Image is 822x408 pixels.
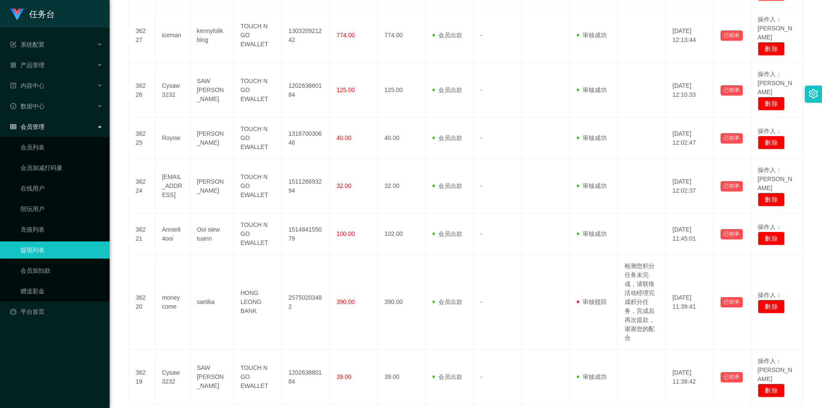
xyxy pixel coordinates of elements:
[129,350,155,405] td: 36219
[234,63,282,118] td: TOUCH N GO EWALLET
[432,134,462,141] span: 会员出款
[758,300,785,313] button: 删 除
[10,62,16,68] i: 图标: appstore-o
[282,118,330,159] td: 131870030646
[21,262,103,279] a: 会员加扣款
[10,62,45,68] span: 产品管理
[21,200,103,217] a: 陪玩用户
[190,159,234,214] td: [PERSON_NAME]
[282,8,330,63] td: 130320921242
[577,182,607,189] span: 审核成功
[234,214,282,255] td: TOUCH N GO EWALLET
[758,357,792,382] span: 操作人：[PERSON_NAME]
[721,297,743,307] button: 已锁单
[432,182,462,189] span: 会员出款
[618,255,666,350] td: 检测您积分任务未完成，请联络活动经理完成积分任务，完成后再次提款，谢谢您的配合
[29,0,55,28] h1: 任务台
[666,118,714,159] td: [DATE] 12:02:47
[666,63,714,118] td: [DATE] 12:10:33
[10,10,55,17] a: 任务台
[480,134,482,141] span: -
[378,350,426,405] td: 39.00
[758,292,782,298] span: 操作人：
[234,159,282,214] td: TOUCH N GO EWALLET
[758,167,792,191] span: 操作人：[PERSON_NAME]
[480,373,482,380] span: -
[10,82,45,89] span: 内容中心
[577,230,607,237] span: 审核成功
[480,86,482,93] span: -
[337,182,351,189] span: 32.00
[758,42,785,56] button: 删 除
[282,159,330,214] td: 151126693294
[155,350,190,405] td: Cysaw3232
[10,303,103,320] a: 图标: dashboard平台首页
[21,139,103,156] a: 会员列表
[721,133,743,143] button: 已锁单
[432,230,462,237] span: 会员出款
[21,159,103,176] a: 会员加减打码量
[282,255,330,350] td: 25750203482
[155,118,190,159] td: Royow
[378,255,426,350] td: 390.00
[10,9,24,21] img: logo.9652507e.png
[21,283,103,300] a: 赠送彩金
[234,350,282,405] td: TOUCH N GO EWALLET
[155,255,190,350] td: money come
[10,124,16,130] i: 图标: table
[758,16,792,41] span: 操作人：[PERSON_NAME]
[577,373,607,380] span: 审核成功
[10,41,45,48] span: 系统配置
[432,298,462,305] span: 会员出款
[666,8,714,63] td: [DATE] 12:13:44
[282,214,330,255] td: 151484155079
[155,159,190,214] td: [EMAIL_ADDRESS]
[378,214,426,255] td: 102.00
[190,350,234,405] td: SAW [PERSON_NAME]
[480,182,482,189] span: -
[758,71,792,95] span: 操作人：[PERSON_NAME]
[666,159,714,214] td: [DATE] 12:02:37
[155,8,190,63] td: iceman
[234,8,282,63] td: TOUCH N GO EWALLET
[21,221,103,238] a: 充值列表
[155,214,190,255] td: Annie84ooi
[129,118,155,159] td: 36225
[190,118,234,159] td: [PERSON_NAME]
[190,214,234,255] td: Ooi siew tuann
[378,8,426,63] td: 774.00
[809,89,818,98] i: 图标: setting
[10,83,16,89] i: 图标: profile
[21,241,103,259] a: 提现列表
[480,230,482,237] span: -
[129,8,155,63] td: 36227
[10,103,16,109] i: 图标: check-circle-o
[234,118,282,159] td: TOUCH N GO EWALLET
[758,223,782,230] span: 操作人：
[758,128,782,134] span: 操作人：
[190,63,234,118] td: SAW [PERSON_NAME]
[758,136,785,149] button: 删 除
[666,214,714,255] td: [DATE] 11:45:01
[378,118,426,159] td: 40.00
[758,97,785,110] button: 删 除
[234,255,282,350] td: HONG LEONG BANK
[721,85,743,95] button: 已锁单
[721,181,743,191] button: 已锁单
[378,159,426,214] td: 32.00
[129,214,155,255] td: 36221
[282,350,330,405] td: 120263880184
[155,63,190,118] td: Cysaw3232
[577,298,607,305] span: 审核驳回
[432,373,462,380] span: 会员出款
[666,350,714,405] td: [DATE] 11:38:42
[432,86,462,93] span: 会员出款
[480,298,482,305] span: -
[666,255,714,350] td: [DATE] 11:39:41
[337,32,355,39] span: 774.00
[432,32,462,39] span: 会员出款
[721,372,743,382] button: 已锁单
[337,373,351,380] span: 39.00
[337,86,355,93] span: 125.00
[378,63,426,118] td: 125.00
